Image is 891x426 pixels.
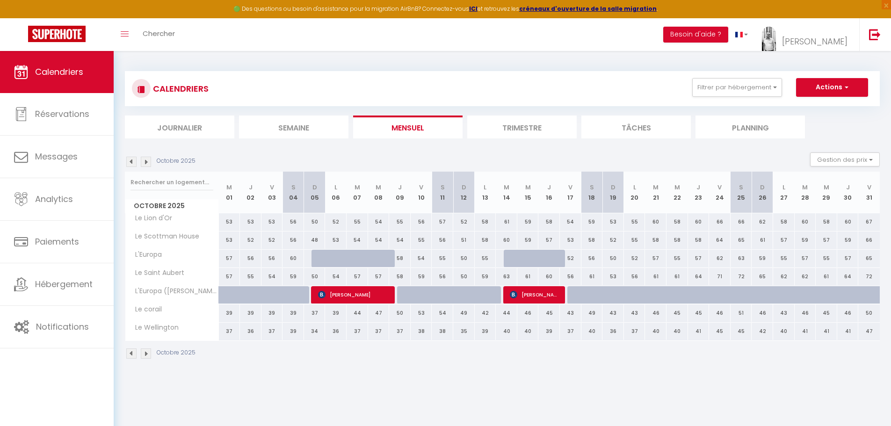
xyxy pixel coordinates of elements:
span: Octobre 2025 [125,199,218,213]
div: 62 [752,213,773,231]
div: 56 [411,213,432,231]
abbr: J [696,183,700,192]
div: 53 [602,268,624,285]
th: 30 [837,172,859,213]
div: 36 [240,323,261,340]
abbr: M [525,183,531,192]
th: 05 [304,172,326,213]
div: 58 [816,213,837,231]
div: 57 [645,250,666,267]
div: 54 [411,250,432,267]
div: 45 [816,304,837,322]
div: 55 [240,268,261,285]
div: 60 [496,231,517,249]
div: 43 [602,304,624,322]
div: 43 [560,304,581,322]
div: 51 [453,231,475,249]
div: 58 [666,213,688,231]
div: 59 [795,231,816,249]
th: 31 [858,172,880,213]
div: 39 [538,323,560,340]
th: 24 [709,172,731,213]
p: Octobre 2025 [157,348,196,357]
th: 28 [795,172,816,213]
div: 36 [602,323,624,340]
div: 60 [688,213,710,231]
p: Octobre 2025 [157,157,196,166]
div: 54 [432,304,453,322]
div: 56 [432,231,453,249]
div: 65 [858,250,880,267]
div: 37 [624,323,645,340]
img: ... [762,27,776,57]
h3: CALENDRIERS [151,78,209,99]
div: 40 [496,323,517,340]
div: 60 [795,213,816,231]
div: 48 [304,231,326,249]
th: 19 [602,172,624,213]
div: 38 [411,323,432,340]
th: 23 [688,172,710,213]
div: 46 [645,304,666,322]
div: 55 [816,250,837,267]
div: 66 [709,213,731,231]
a: créneaux d'ouverture de la salle migration [519,5,657,13]
div: 50 [453,250,475,267]
div: 57 [795,250,816,267]
div: 50 [389,304,411,322]
strong: ICI [469,5,478,13]
div: 46 [709,304,731,322]
div: 54 [261,268,283,285]
div: 62 [795,268,816,285]
li: Journalier [125,116,234,138]
div: 60 [283,250,304,267]
div: 37 [347,323,368,340]
div: 56 [581,250,603,267]
div: 56 [432,268,453,285]
th: 06 [325,172,347,213]
div: 58 [389,250,411,267]
th: 16 [538,172,560,213]
div: 51 [731,304,752,322]
div: 44 [496,304,517,322]
abbr: D [312,183,317,192]
div: 37 [219,323,240,340]
span: Paiements [35,236,79,247]
div: 61 [645,268,666,285]
div: 45 [538,304,560,322]
div: 64 [837,268,859,285]
abbr: M [674,183,680,192]
div: 38 [432,323,453,340]
div: 60 [837,213,859,231]
div: 72 [858,268,880,285]
abbr: M [355,183,360,192]
li: Planning [695,116,805,138]
abbr: V [867,183,871,192]
div: 39 [219,304,240,322]
div: 57 [688,250,710,267]
div: 52 [624,250,645,267]
span: Hébergement [35,278,93,290]
div: 55 [624,213,645,231]
div: 43 [773,304,795,322]
div: 56 [283,213,304,231]
div: 60 [645,213,666,231]
th: 10 [411,172,432,213]
abbr: J [547,183,551,192]
li: Mensuel [353,116,463,138]
th: 21 [645,172,666,213]
abbr: M [504,183,509,192]
div: 62 [709,250,731,267]
div: 58 [773,213,795,231]
div: 61 [581,268,603,285]
div: 55 [411,231,432,249]
div: 57 [773,231,795,249]
div: 53 [261,213,283,231]
th: 27 [773,172,795,213]
span: Réservations [35,108,89,120]
span: Le Saint Aubert [127,268,187,278]
div: 35 [453,323,475,340]
div: 45 [666,304,688,322]
div: 55 [666,250,688,267]
div: 53 [560,231,581,249]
